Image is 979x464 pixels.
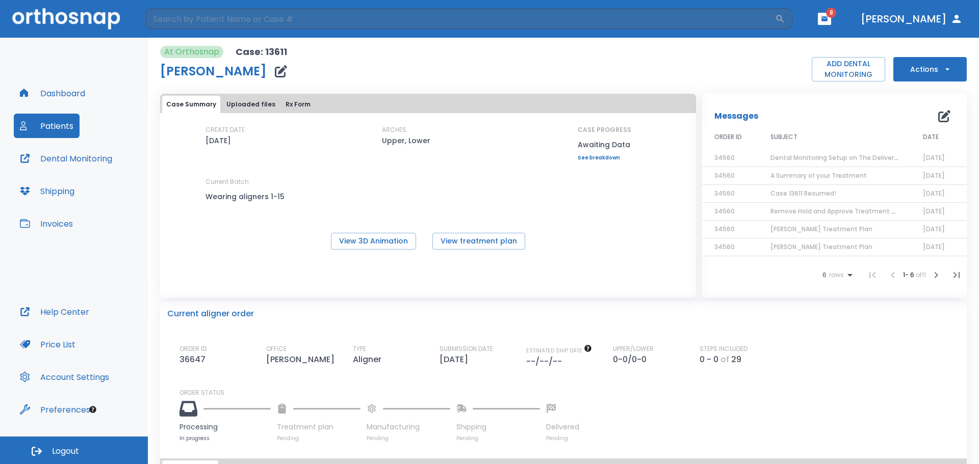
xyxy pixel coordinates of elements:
p: SUBMISSION DATE [440,344,493,353]
p: ORDER STATUS [179,388,960,397]
button: View 3D Animation [331,233,416,250]
p: Case: 13611 [236,46,287,58]
p: 0-0/0-0 [613,353,651,366]
p: Manufacturing [367,422,450,432]
p: ARCHES [382,125,406,134]
button: Preferences [14,397,96,422]
p: 0 - 0 [700,353,718,366]
p: Aligner [353,353,385,366]
p: UPPER/LOWER [613,344,654,353]
span: 34560 [714,171,735,180]
span: 34560 [714,189,735,198]
button: Dashboard [14,81,91,105]
input: Search by Patient Name or Case # [146,9,775,29]
span: 34560 [714,207,735,215]
span: 6 [822,271,827,279]
p: [PERSON_NAME] [266,353,339,366]
p: Current Batch [205,177,297,186]
span: A Summary of your Treatment [770,171,867,180]
p: OFFICE [266,344,287,353]
span: Logout [52,446,79,457]
button: Price List [14,332,82,357]
button: Help Center [14,299,95,324]
span: [PERSON_NAME] Treatment Plan [770,225,872,233]
button: View treatment plan [432,233,525,250]
p: Messages [714,110,758,122]
p: At Orthosnap [164,46,219,58]
span: Case 13611 Resumed! [770,189,836,198]
p: Pending [456,434,540,442]
p: Pending [367,434,450,442]
span: [DATE] [923,242,945,251]
p: Treatment plan [277,422,360,432]
button: Actions [893,57,967,81]
span: [DATE] [923,225,945,233]
div: tabs [162,96,694,113]
span: [DATE] [923,153,945,162]
button: Shipping [14,179,81,203]
p: Awaiting Data [578,139,631,151]
p: 29 [731,353,741,366]
span: [PERSON_NAME] Treatment Plan [770,242,872,251]
p: Processing [179,422,271,432]
button: Invoices [14,211,79,236]
img: Orthosnap [12,8,120,29]
span: [DATE] [923,207,945,215]
span: 1 - 6 [903,270,916,279]
p: 36647 [179,353,210,366]
button: Dental Monitoring [14,146,118,171]
p: Shipping [456,422,540,432]
span: 34560 [714,225,735,233]
span: 34560 [714,153,735,162]
span: [DATE] [923,171,945,180]
p: --/--/-- [526,356,566,368]
p: STEPS INCLUDED [700,344,748,353]
button: Patients [14,114,80,138]
span: rows [827,271,844,279]
span: The date will be available after approving treatment plan [526,347,592,354]
button: [PERSON_NAME] [857,10,967,28]
span: Dental Monitoring Setup on The Delivery Day [770,153,911,162]
h1: [PERSON_NAME] [160,65,267,77]
span: 8 [826,8,836,18]
p: ORDER ID [179,344,207,353]
p: Current aligner order [167,308,254,320]
span: SUBJECT [770,132,797,142]
p: CASE PROGRESS [578,125,631,134]
p: Pending [277,434,360,442]
p: Wearing aligners 1-15 [205,190,297,203]
span: of 11 [916,270,926,279]
p: In progress [179,434,271,442]
span: 34560 [714,242,735,251]
p: Delivered [546,422,579,432]
p: Pending [546,434,579,442]
a: See breakdown [578,155,631,161]
p: of [720,353,729,366]
p: CREATE DATE [205,125,245,134]
p: [DATE] [205,134,231,147]
p: Upper, Lower [382,134,430,147]
button: Uploaded files [222,96,279,113]
button: ADD DENTAL MONITORING [812,57,885,81]
p: TYPE [353,344,366,353]
button: Rx Form [281,96,315,113]
span: [DATE] [923,189,945,198]
span: Remove Hold and Approve Treatment Plan [770,207,905,215]
span: DATE [923,132,939,142]
p: [DATE] [440,353,472,366]
button: Account Settings [14,365,115,389]
span: ORDER ID [714,132,742,142]
button: Case Summary [162,96,220,113]
div: Tooltip anchor [88,405,97,414]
